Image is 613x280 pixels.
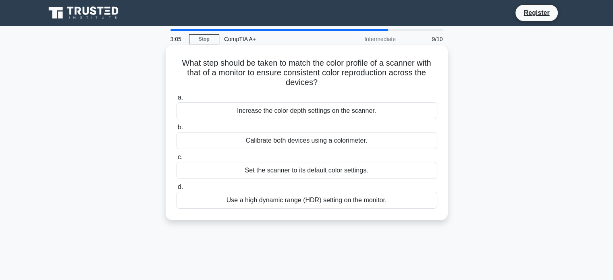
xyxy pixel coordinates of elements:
[219,31,330,47] div: CompTIA A+
[178,153,183,160] span: c.
[401,31,448,47] div: 9/10
[176,102,437,119] div: Increase the color depth settings on the scanner.
[519,8,554,18] a: Register
[330,31,401,47] div: Intermediate
[176,162,437,179] div: Set the scanner to its default color settings.
[178,94,183,101] span: a.
[176,132,437,149] div: Calibrate both devices using a colorimeter.
[178,124,183,131] span: b.
[175,58,438,88] h5: What step should be taken to match the color profile of a scanner with that of a monitor to ensur...
[166,31,189,47] div: 3:05
[189,34,219,44] a: Stop
[176,192,437,209] div: Use a high dynamic range (HDR) setting on the monitor.
[178,183,183,190] span: d.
